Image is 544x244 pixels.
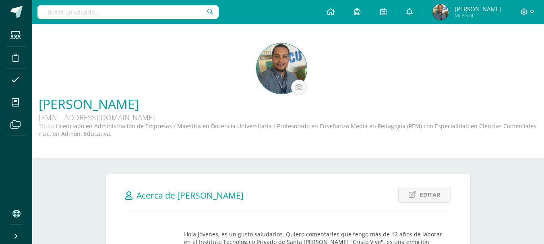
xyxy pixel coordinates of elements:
[398,187,451,203] a: Editar
[256,43,307,94] img: 972409e859d67f39e1c8ec04622dc920.png
[39,113,280,122] div: [EMAIL_ADDRESS][DOMAIN_NAME]
[37,5,219,19] input: Busca un usuario...
[432,4,449,20] img: d6f0e0fc8294f30e16f7c5e2178e4d9f.png
[455,5,501,13] span: [PERSON_NAME]
[39,122,536,137] span: Licenciado en Administración de Empresas / Maestría en Docencia Universitaria / Profesorado en En...
[420,187,441,202] span: Editar
[39,122,56,130] span: Título:
[39,95,538,113] a: [PERSON_NAME]
[137,190,244,201] span: Acerca de [PERSON_NAME]
[455,12,501,19] span: Mi Perfil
